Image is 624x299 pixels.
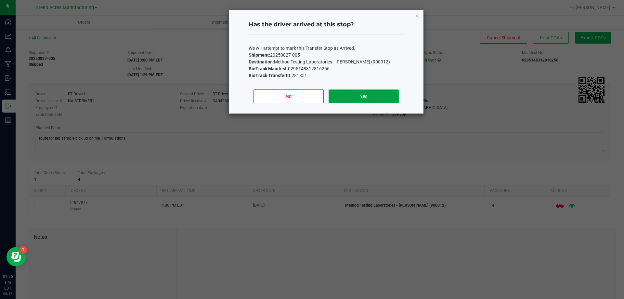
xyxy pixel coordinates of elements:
p: We will attempt to mark this Transfer Stop as Arrived. [249,45,404,52]
p: 281851 [249,72,404,79]
h4: Has the driver arrived at this stop? [249,20,404,29]
iframe: Resource center unread badge [19,246,27,254]
p: Method Testing Laboratories - [PERSON_NAME] (900012) [249,59,404,65]
button: Close [415,12,420,20]
b: BioTrack TransferID: [249,73,292,78]
button: No [253,89,323,103]
b: Destination: [249,59,274,64]
p: 20250827-005 [249,52,404,59]
b: Shipment: [249,52,270,58]
button: Yes [329,89,398,103]
p: 0295148312816256 [249,65,404,72]
b: BioTrack Manifest: [249,66,288,71]
iframe: Resource center [6,247,26,266]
